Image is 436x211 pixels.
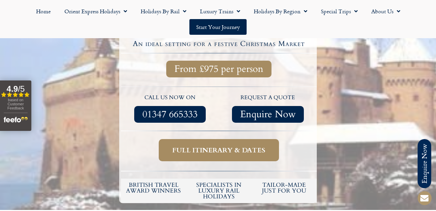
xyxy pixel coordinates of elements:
[222,93,314,102] p: request a quote
[232,106,304,123] a: Enquire Now
[134,106,206,123] a: 01347 665333
[124,93,216,102] p: call us now on
[166,61,271,77] a: From £975 per person
[3,3,433,35] nav: Menu
[159,139,279,161] a: Full itinerary & dates
[364,3,407,19] a: About Us
[174,65,263,73] span: From £975 per person
[172,146,265,154] span: Full itinerary & dates
[240,110,296,119] span: Enquire Now
[134,3,193,19] a: Holidays by Rail
[142,110,198,119] span: 01347 665333
[189,19,247,35] a: Start your Journey
[29,3,58,19] a: Home
[314,3,364,19] a: Special Trips
[58,3,134,19] a: Orient Express Holidays
[247,3,314,19] a: Holidays by Region
[124,182,183,194] h5: British Travel Award winners
[255,182,313,194] h5: tailor-made just for you
[190,182,248,199] h6: Specialists in luxury rail holidays
[122,40,316,47] h4: An ideal setting for a festive Christmas Market
[193,3,247,19] a: Luxury Trains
